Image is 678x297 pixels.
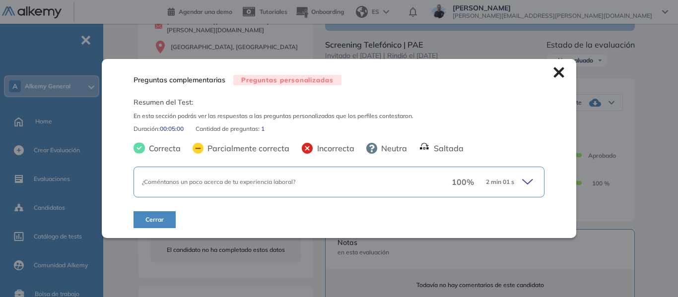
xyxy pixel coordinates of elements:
span: Cerrar [145,215,164,224]
span: Neutra [377,142,407,154]
span: Resumen del Test: [134,97,544,108]
span: Preguntas personalizadas [233,75,341,85]
span: Cantidad de preguntas: [196,124,261,133]
button: Cerrar [134,211,176,228]
span: 1 [261,124,265,133]
iframe: Chat Widget [628,249,678,297]
span: 00:05:00 [160,124,184,133]
span: Parcialmente correcta [203,142,289,154]
span: 100 % [452,176,474,188]
span: Preguntas complementarias [134,75,225,85]
span: 2 min 01 s [486,178,514,186]
span: Saltada [430,142,464,154]
span: En esta sección podrás ver las respuestas a las preguntas personalizadas que los perfiles contest... [134,112,544,120]
span: Duración : [134,124,160,133]
span: Correcta [145,142,181,154]
span: ¿Coméntanos un poco acerca de tu experiencia laboral? [142,178,295,185]
div: Widget de chat [628,249,678,297]
span: Incorrecta [313,142,354,154]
